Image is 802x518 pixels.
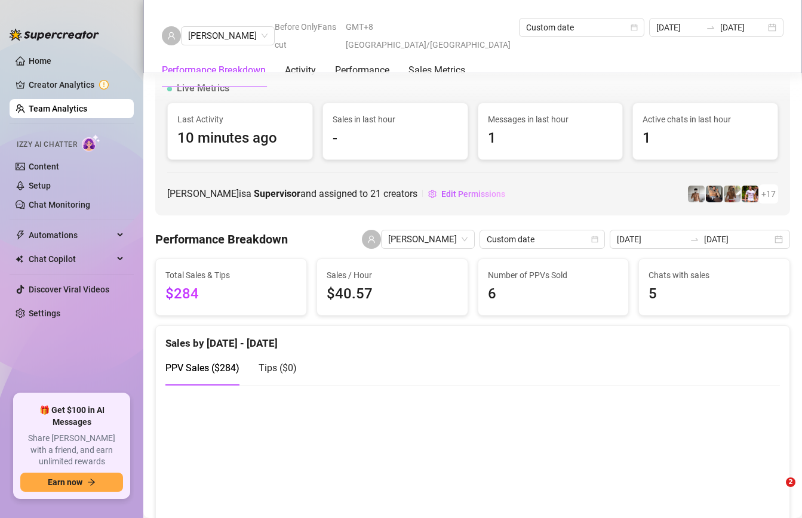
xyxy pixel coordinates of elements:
span: 21 [370,188,381,199]
span: + 17 [761,187,776,201]
span: calendar [591,236,598,243]
span: Live Metrics [177,81,229,95]
div: Performance [335,63,389,78]
img: Nathaniel [724,186,740,202]
input: Start date [617,233,685,246]
span: Before OnlyFans cut [275,18,339,54]
span: setting [428,190,437,198]
span: Chloe Louise [188,27,268,45]
a: Discover Viral Videos [29,285,109,294]
span: Active chats in last hour [643,113,768,126]
span: swap-right [706,23,715,32]
span: Custom date [526,18,637,36]
span: to [706,23,715,32]
span: 1 [488,127,613,150]
input: End date [704,233,772,246]
img: AI Chatter [82,134,100,152]
span: 10 minutes ago [177,127,303,150]
span: 🎁 Get $100 in AI Messages [20,405,123,428]
a: Home [29,56,51,66]
span: $284 [165,283,297,306]
span: user [167,32,176,40]
span: Last Activity [177,113,303,126]
div: Activity [285,63,316,78]
span: Automations [29,226,113,245]
a: Setup [29,181,51,190]
a: Chat Monitoring [29,200,90,209]
div: Sales Metrics [408,63,465,78]
span: swap-right [690,235,699,244]
span: Edit Permissions [441,189,505,199]
span: to [690,235,699,244]
span: arrow-right [87,478,96,486]
img: George [706,186,723,202]
span: Tips ( $0 ) [259,362,297,374]
span: 2 [786,477,795,487]
input: End date [720,21,766,34]
span: thunderbolt [16,230,25,240]
span: $40.57 [327,283,458,306]
span: PPV Sales ( $284 ) [165,362,239,374]
span: Chats with sales [649,269,780,282]
span: - [333,127,458,150]
div: Sales by [DATE] - [DATE] [165,326,780,351]
span: Number of PPVs Sold [488,269,619,282]
input: Start date [656,21,702,34]
span: Sales / Hour [327,269,458,282]
span: Custom date [487,230,598,248]
span: 1 [643,127,768,150]
span: GMT+8 [GEOGRAPHIC_DATA]/[GEOGRAPHIC_DATA] [346,18,511,54]
span: Izzy AI Chatter [17,139,77,150]
span: Earn now [48,477,82,487]
img: Hector [742,186,758,202]
span: Total Sales & Tips [165,269,297,282]
h4: Performance Breakdown [155,231,288,248]
div: Performance Breakdown [162,63,266,78]
a: Creator Analytics exclamation-circle [29,75,124,94]
span: Chat Copilot [29,249,113,269]
span: Chloe Louise [388,230,468,248]
span: 6 [488,283,619,306]
img: Chat Copilot [16,255,23,263]
img: aussieboy_j [688,186,705,202]
button: Edit Permissions [428,184,506,203]
span: Messages in last hour [488,113,613,126]
iframe: Intercom live chat [761,477,790,506]
span: 5 [649,283,780,306]
button: Earn nowarrow-right [20,473,123,492]
a: Settings [29,309,60,318]
span: user [367,235,376,243]
span: [PERSON_NAME] is a and assigned to creators [167,186,417,201]
a: Team Analytics [29,104,87,113]
span: calendar [631,24,638,31]
span: Sales in last hour [333,113,458,126]
b: Supervisor [254,188,300,199]
span: Share [PERSON_NAME] with a friend, and earn unlimited rewards [20,433,123,468]
a: Content [29,162,59,171]
img: logo-BBDzfeDw.svg [10,29,99,41]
